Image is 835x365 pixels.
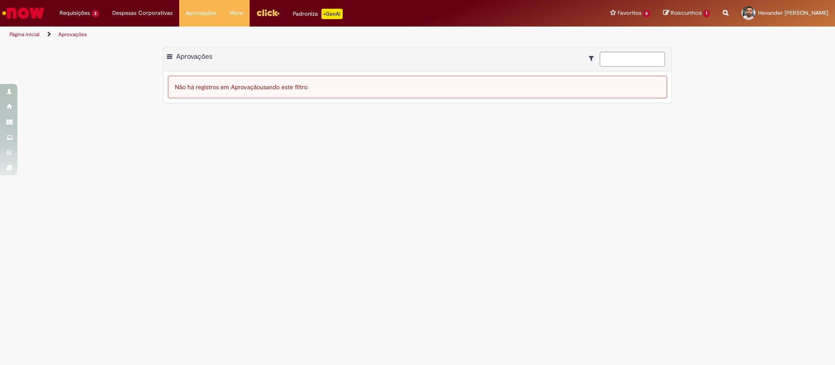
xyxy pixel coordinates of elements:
[58,31,87,38] a: Aprovações
[618,9,641,17] span: Favoritos
[643,10,651,17] span: 8
[663,9,710,17] a: Rascunhos
[168,76,667,98] div: Não há registros em Aprovação
[260,83,307,91] span: usando este filtro
[703,10,710,17] span: 1
[321,9,343,19] p: +GenAi
[230,9,243,17] span: More
[758,9,828,17] span: Hevander [PERSON_NAME]
[60,9,90,17] span: Requisições
[293,9,343,19] div: Padroniza
[589,55,598,61] i: Mostrar filtros para: Suas Solicitações
[671,9,702,17] span: Rascunhos
[112,9,173,17] span: Despesas Corporativas
[176,52,212,61] span: Aprovações
[1,4,46,22] img: ServiceNow
[256,6,280,19] img: click_logo_yellow_360x200.png
[186,9,217,17] span: Aprovações
[10,31,40,38] a: Página inicial
[7,27,550,43] ul: Trilhas de página
[92,10,99,17] span: 2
